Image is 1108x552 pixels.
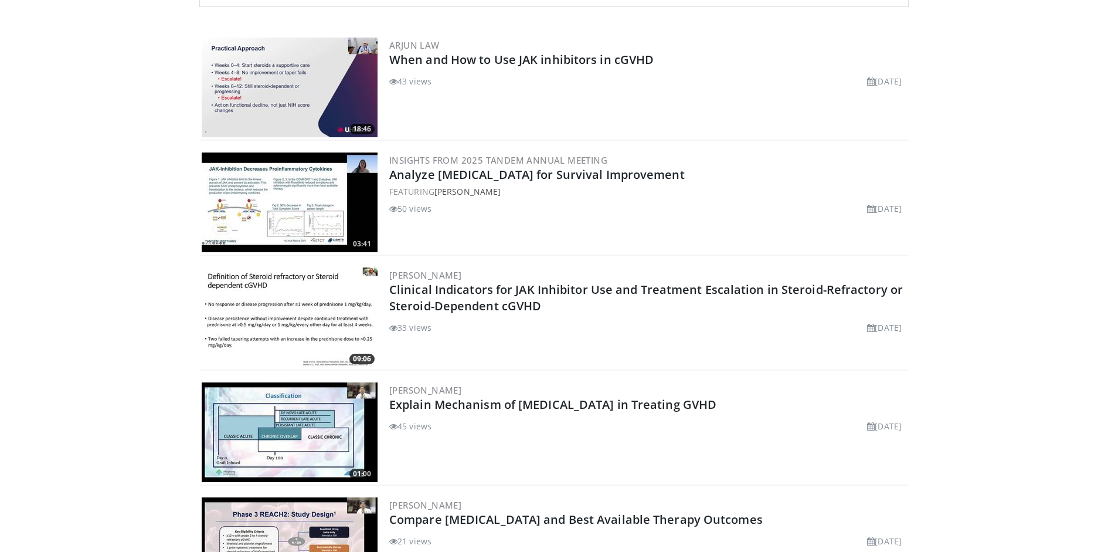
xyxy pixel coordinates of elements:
[202,38,378,137] img: 86d14c85-6a52-459f-8610-1df3208c5da2.300x170_q85_crop-smart_upscale.jpg
[389,185,906,198] div: FEATURING
[202,382,378,482] a: 01:00
[389,269,461,281] a: [PERSON_NAME]
[389,154,607,166] a: Insights from 2025 Tandem Annual Meeting
[867,321,902,334] li: [DATE]
[389,75,431,87] li: 43 views
[349,124,375,134] span: 18:46
[349,354,375,364] span: 09:06
[389,282,903,314] a: Clinical Indicators for JAK Inhibitor Use and Treatment Escalation in Steroid-Refractory or Stero...
[202,267,378,367] img: 81df0283-cc06-4a37-a4f6-2c93367e23c7.300x170_q85_crop-smart_upscale.jpg
[202,153,378,252] a: 03:41
[867,535,902,547] li: [DATE]
[389,499,461,511] a: [PERSON_NAME]
[867,420,902,432] li: [DATE]
[389,39,440,51] a: Arjun Law
[389,202,431,215] li: 50 views
[349,469,375,479] span: 01:00
[434,186,501,197] a: [PERSON_NAME]
[867,202,902,215] li: [DATE]
[389,420,431,432] li: 45 views
[202,153,378,252] img: Analyze Ruxolitinib for Survival Improvement
[349,239,375,249] span: 03:41
[389,535,431,547] li: 21 views
[389,167,685,182] a: Analyze [MEDICAL_DATA] for Survival Improvement
[202,382,378,482] img: Explain Mechanism of Ruxolitinib in Treating GVHD
[389,384,461,396] a: [PERSON_NAME]
[389,512,763,527] a: Compare [MEDICAL_DATA] and Best Available Therapy Outcomes
[867,75,902,87] li: [DATE]
[202,267,378,367] a: 09:06
[389,397,716,412] a: Explain Mechanism of [MEDICAL_DATA] in Treating GVHD
[389,321,431,334] li: 33 views
[389,52,654,67] a: When and How to Use JAK inhibitors in cGVHD
[202,38,378,137] a: 18:46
